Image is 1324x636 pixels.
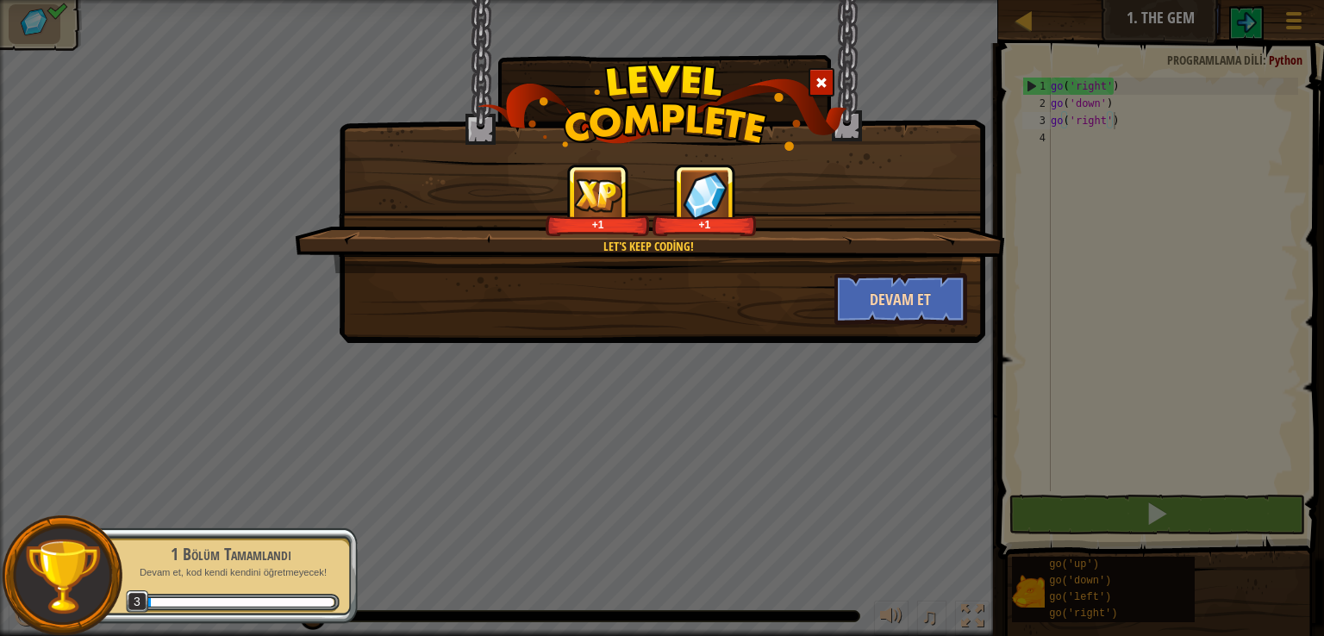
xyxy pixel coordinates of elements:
[151,598,334,607] div: 32 XPseviye kadar 4
[126,590,149,614] span: 3
[377,238,921,255] div: Let's keep coding!
[656,218,753,231] div: +1
[478,64,847,151] img: level_complete.png
[122,566,340,579] p: Devam et, kod kendi kendini öğretmeyecek!
[834,273,968,325] button: Devam et
[549,218,646,231] div: +1
[23,537,102,615] img: trophy.png
[574,178,622,212] img: reward_icon_xp.png
[683,171,728,219] img: reward_icon_gems.png
[122,542,340,566] div: 1 Bölüm Tamamlandı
